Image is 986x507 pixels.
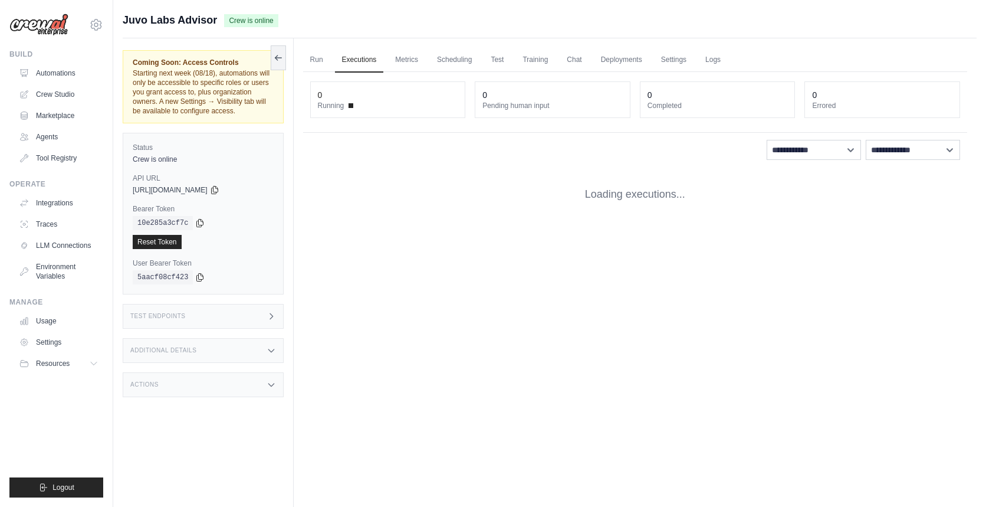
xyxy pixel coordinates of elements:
a: Marketplace [14,106,103,125]
a: Scheduling [430,48,479,73]
div: 0 [812,89,817,101]
span: [URL][DOMAIN_NAME] [133,185,208,195]
label: Bearer Token [133,204,274,214]
a: Run [303,48,330,73]
a: Deployments [594,48,649,73]
span: Resources [36,359,70,368]
div: Crew is online [133,155,274,164]
a: Agents [14,127,103,146]
code: 10e285a3cf7c [133,216,193,230]
a: Reset Token [133,235,182,249]
a: Tool Registry [14,149,103,168]
a: LLM Connections [14,236,103,255]
dt: Pending human input [482,101,623,110]
dt: Completed [648,101,788,110]
div: Build [9,50,103,59]
a: Executions [335,48,384,73]
span: Juvo Labs Advisor [123,12,217,28]
button: Logout [9,477,103,498]
label: Status [133,143,274,152]
div: Loading executions... [303,167,967,223]
dt: Errored [812,101,952,110]
button: Get Support [913,12,977,28]
div: Operate [9,179,103,189]
h3: Test Endpoints [130,313,186,320]
a: Test [484,48,511,73]
span: Logout [52,483,74,492]
label: API URL [133,174,274,183]
button: Resources [14,354,103,373]
a: Environment Variables [14,257,103,286]
a: Usage [14,312,103,331]
div: Manage [9,297,103,307]
a: Training [515,48,555,73]
a: Settings [654,48,694,73]
a: Metrics [388,48,425,73]
label: User Bearer Token [133,259,274,268]
div: 0 [318,89,323,101]
span: Running [318,101,344,110]
div: 0 [648,89,652,101]
div: 0 [482,89,487,101]
a: Integrations [14,194,103,212]
span: Crew is online [224,14,278,27]
a: Settings [14,333,103,352]
h3: Actions [130,381,159,388]
span: Starting next week (08/18), automations will only be accessible to specific roles or users you gr... [133,69,269,115]
img: Logo [9,14,68,36]
a: Automations [14,64,103,83]
a: Traces [14,215,103,234]
code: 5aacf08cf423 [133,270,193,284]
a: Logs [698,48,728,73]
a: Crew Studio [14,85,103,104]
span: Coming Soon: Access Controls [133,58,274,67]
a: Chat [560,48,589,73]
h3: Additional Details [130,347,196,354]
